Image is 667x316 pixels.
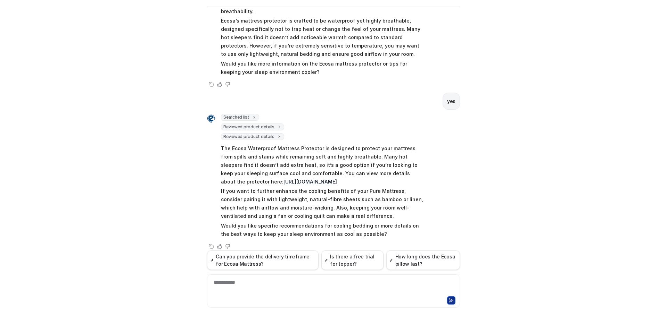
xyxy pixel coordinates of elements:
span: Reviewed product details [221,123,284,130]
img: Widget [207,114,215,123]
p: yes [447,97,455,105]
span: Reviewed product details [221,133,284,140]
p: If you want to further enhance the cooling benefits of your Pure Mattress, consider pairing it wi... [221,187,424,220]
p: Ecosa’s mattress protector is crafted to be waterproof yet highly breathable, designed specifical... [221,17,424,58]
p: The Ecosa Waterproof Mattress Protector is designed to protect your mattress from spills and stai... [221,144,424,186]
button: Can you provide the delivery timeframe for Ecosa Mattress? [207,250,319,270]
button: How long does the Ecosa pillow last? [386,250,460,270]
a: [URL][DOMAIN_NAME] [283,179,337,185]
span: Searched list [221,114,259,121]
p: Would you like more information on the Ecosa mattress protector or tips for keeping your sleep en... [221,60,424,76]
button: Is there a free trial for topper? [321,250,384,270]
p: Would you like specific recommendations for cooling bedding or more details on the best ways to k... [221,222,424,238]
